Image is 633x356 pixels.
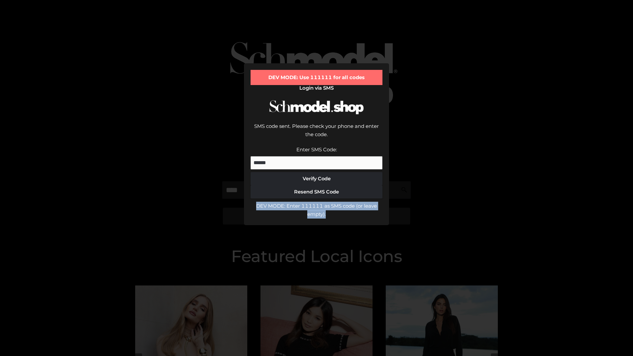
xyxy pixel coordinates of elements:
div: DEV MODE: Enter 111111 as SMS code (or leave empty). [251,202,382,219]
button: Verify Code [251,172,382,185]
label: Enter SMS Code: [296,146,337,153]
div: SMS code sent. Please check your phone and enter the code. [251,122,382,145]
h2: Login via SMS [251,85,382,91]
button: Resend SMS Code [251,185,382,198]
img: Schmodel Logo [267,94,366,120]
div: DEV MODE: Use 111111 for all codes [251,70,382,85]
